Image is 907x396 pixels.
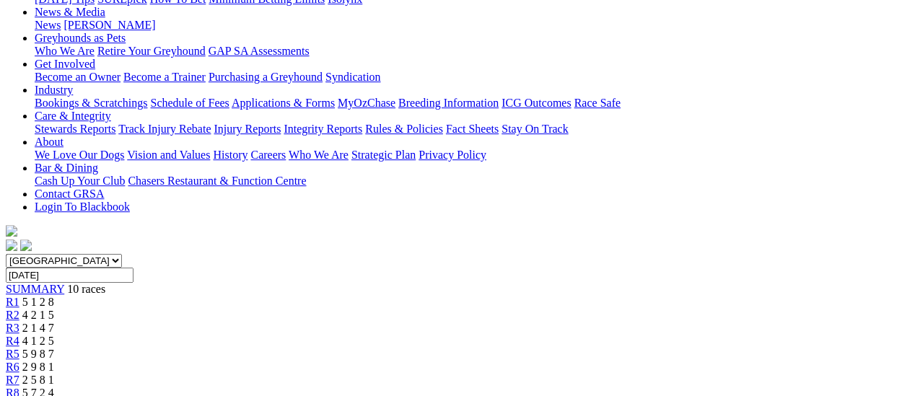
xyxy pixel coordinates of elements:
[250,149,286,161] a: Careers
[6,335,19,347] a: R4
[67,283,105,295] span: 10 races
[6,283,64,295] a: SUMMARY
[22,322,54,334] span: 2 1 4 7
[35,97,147,109] a: Bookings & Scratchings
[6,225,17,237] img: logo-grsa-white.png
[35,149,901,162] div: About
[6,309,19,321] a: R2
[22,348,54,360] span: 5 9 8 7
[351,149,416,161] a: Strategic Plan
[118,123,211,135] a: Track Injury Rebate
[35,6,105,18] a: News & Media
[574,97,620,109] a: Race Safe
[35,123,115,135] a: Stewards Reports
[128,175,306,187] a: Chasers Restaurant & Function Centre
[35,32,126,44] a: Greyhounds as Pets
[127,149,210,161] a: Vision and Values
[209,45,310,57] a: GAP SA Assessments
[213,149,247,161] a: History
[22,361,54,373] span: 2 9 8 1
[35,136,63,148] a: About
[35,84,73,96] a: Industry
[35,45,901,58] div: Greyhounds as Pets
[325,71,380,83] a: Syndication
[6,268,133,283] input: Select date
[446,123,499,135] a: Fact Sheets
[365,123,443,135] a: Rules & Policies
[35,162,98,174] a: Bar & Dining
[97,45,206,57] a: Retire Your Greyhound
[35,19,901,32] div: News & Media
[35,45,95,57] a: Who We Are
[284,123,362,135] a: Integrity Reports
[35,149,124,161] a: We Love Our Dogs
[35,71,901,84] div: Get Involved
[6,374,19,386] a: R7
[35,188,104,200] a: Contact GRSA
[6,348,19,360] a: R5
[501,123,568,135] a: Stay On Track
[232,97,335,109] a: Applications & Forms
[22,296,54,308] span: 5 1 2 8
[209,71,323,83] a: Purchasing a Greyhound
[22,374,54,386] span: 2 5 8 1
[398,97,499,109] a: Breeding Information
[6,239,17,251] img: facebook.svg
[338,97,395,109] a: MyOzChase
[150,97,229,109] a: Schedule of Fees
[35,110,111,122] a: Care & Integrity
[35,201,130,213] a: Login To Blackbook
[35,123,901,136] div: Care & Integrity
[35,19,61,31] a: News
[63,19,155,31] a: [PERSON_NAME]
[214,123,281,135] a: Injury Reports
[35,97,901,110] div: Industry
[6,361,19,373] a: R6
[6,322,19,334] a: R3
[35,71,121,83] a: Become an Owner
[22,309,54,321] span: 4 2 1 5
[22,335,54,347] span: 4 1 2 5
[123,71,206,83] a: Become a Trainer
[20,239,32,251] img: twitter.svg
[419,149,486,161] a: Privacy Policy
[501,97,571,109] a: ICG Outcomes
[35,175,901,188] div: Bar & Dining
[6,296,19,308] a: R1
[289,149,349,161] a: Who We Are
[35,58,95,70] a: Get Involved
[35,175,125,187] a: Cash Up Your Club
